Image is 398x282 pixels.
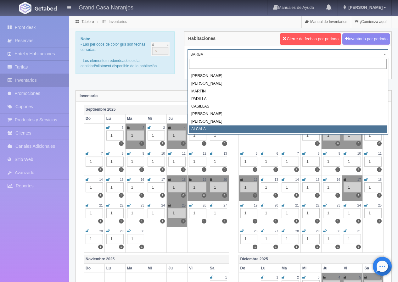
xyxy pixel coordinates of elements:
div: [PERSON_NAME] [189,72,387,80]
div: ALCALA [189,125,387,133]
div: CASILLAS [189,103,387,110]
div: PADILLA [189,95,387,103]
div: [PERSON_NAME] [189,80,387,87]
div: [PERSON_NAME] [189,110,387,118]
div: [PERSON_NAME] [189,118,387,125]
div: MARTÍN [189,88,387,95]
